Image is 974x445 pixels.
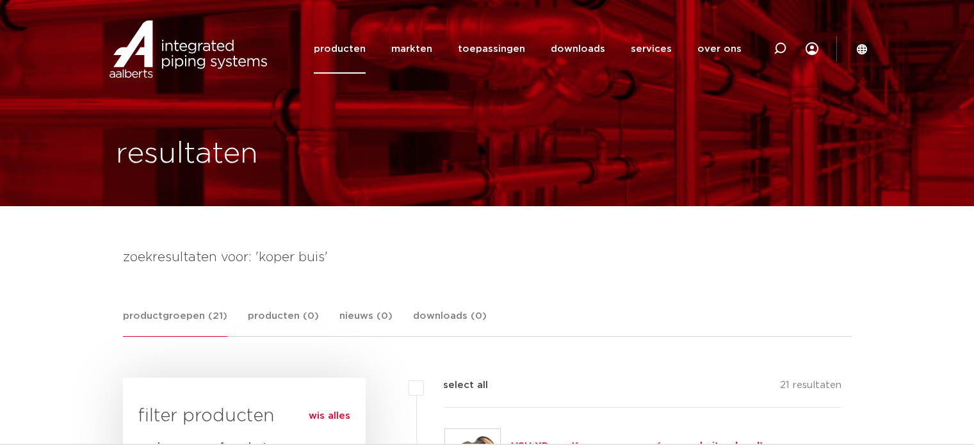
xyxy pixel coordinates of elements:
a: productgroepen (21) [123,309,227,337]
a: downloads [551,24,605,74]
h3: filter producten [138,403,350,429]
a: producten (0) [248,309,319,336]
a: markten [391,24,432,74]
a: downloads (0) [413,309,487,336]
a: nieuws (0) [339,309,393,336]
a: toepassingen [458,24,525,74]
label: select all [424,378,488,393]
nav: Menu [314,24,742,74]
h4: zoekresultaten voor: 'koper buis' [123,247,852,268]
a: services [631,24,672,74]
h1: resultaten [116,134,258,175]
div: my IPS [806,35,818,63]
a: wis alles [309,409,350,424]
p: 21 resultaten [780,378,841,398]
a: over ons [697,24,742,74]
a: producten [314,24,366,74]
